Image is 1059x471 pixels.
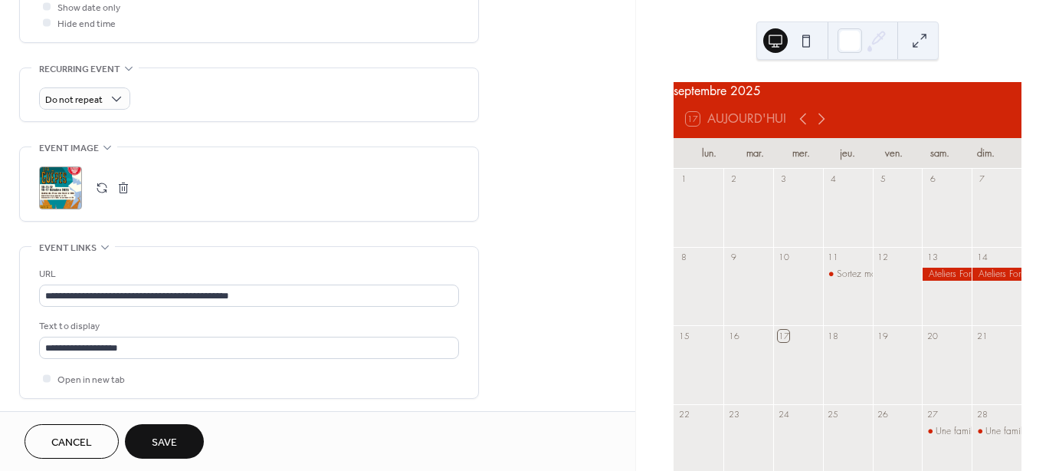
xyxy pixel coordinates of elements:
div: URL [39,266,456,282]
div: 19 [877,330,889,341]
div: lun. [686,138,732,169]
span: Cancel [51,435,92,451]
div: 11 [828,252,839,263]
div: 14 [976,252,988,263]
div: mar. [732,138,778,169]
div: 1 [678,173,690,185]
span: Save [152,435,177,451]
div: 25 [828,409,839,420]
div: 16 [728,330,739,341]
div: 17 [778,330,789,341]
div: 5 [877,173,889,185]
div: 23 [728,409,739,420]
div: Ateliers Formation ASTAV-FSSTA [972,268,1021,281]
span: Do not repeat [45,91,103,109]
div: 12 [877,252,889,263]
div: sam. [916,138,962,169]
div: ; [39,166,82,209]
div: 13 [926,252,938,263]
div: 3 [778,173,789,185]
span: Open in new tab [57,372,125,388]
div: 10 [778,252,789,263]
div: 26 [877,409,889,420]
div: septembre 2025 [674,82,1021,100]
span: Event image [39,140,99,156]
div: Une famille décomposée [922,425,972,438]
button: Cancel [25,424,119,459]
div: dim. [963,138,1009,169]
div: 20 [926,330,938,341]
div: Sortez moi de là! [837,268,905,281]
span: Recurring event [39,61,120,77]
div: jeu. [825,138,870,169]
div: 7 [976,173,988,185]
div: 24 [778,409,789,420]
span: Hide end time [57,16,116,32]
div: mer. [779,138,825,169]
div: 4 [828,173,839,185]
div: 18 [828,330,839,341]
span: Event links [39,240,97,256]
div: Une famille décomposée [936,425,1032,438]
div: 28 [976,409,988,420]
div: ven. [870,138,916,169]
div: 6 [926,173,938,185]
div: Ateliers Formation ASTAV-FSSTA [922,268,972,281]
div: Une famille décomposée [972,425,1021,438]
div: 2 [728,173,739,185]
div: Sortez moi de là! [823,268,873,281]
div: 15 [678,330,690,341]
div: 8 [678,252,690,263]
div: 21 [976,330,988,341]
div: 27 [926,409,938,420]
div: 9 [728,252,739,263]
div: 22 [678,409,690,420]
button: Save [125,424,204,459]
div: Text to display [39,318,456,334]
